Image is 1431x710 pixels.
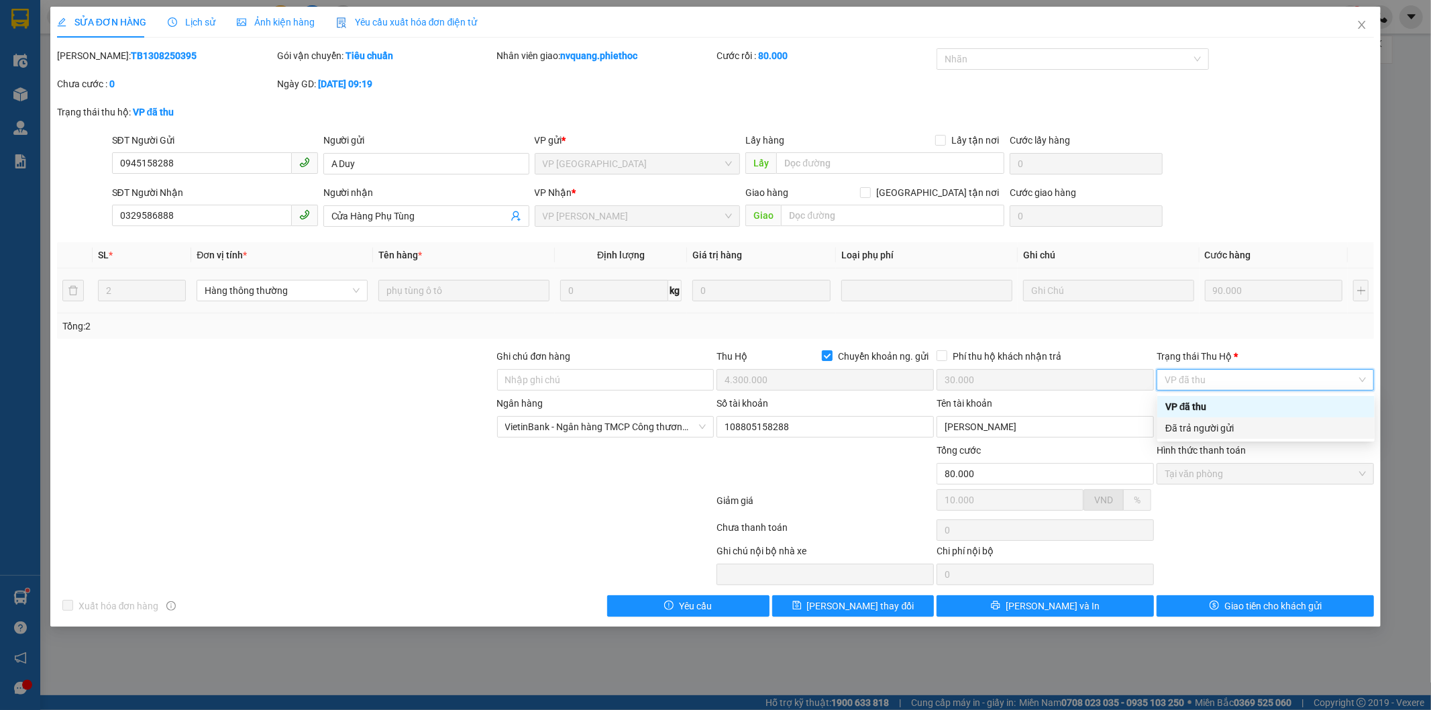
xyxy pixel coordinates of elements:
span: VP Thái Bình [543,154,733,174]
span: kg [668,280,682,301]
span: Lấy [745,152,776,174]
button: delete [62,280,84,301]
label: Cước giao hàng [1010,187,1076,198]
span: clock-circle [168,17,177,27]
span: SỬA ĐƠN HÀNG [57,17,146,28]
input: 0 [1205,280,1343,301]
button: Close [1343,7,1381,44]
button: printer[PERSON_NAME] và In [937,595,1154,617]
b: [DATE] 09:19 [318,79,372,89]
div: Trạng thái thu hộ: [57,105,329,119]
span: info-circle [166,601,176,611]
div: Đã trả người gửi [1157,417,1375,439]
span: Lấy hàng [745,135,784,146]
b: VP đã thu [133,107,174,117]
span: phone [299,157,310,168]
span: printer [991,601,1000,611]
span: Hàng thông thường [205,281,360,301]
span: Giao tiền cho khách gửi [1224,599,1322,613]
div: VP gửi [535,133,741,148]
label: Ghi chú đơn hàng [497,351,571,362]
span: Giao hàng [745,187,788,198]
div: SĐT Người Nhận [112,185,318,200]
b: nvquang.phiethoc [561,50,638,61]
span: Yêu cầu [679,599,712,613]
span: Ảnh kiện hàng [237,17,315,28]
span: % [1134,495,1141,505]
th: Ghi chú [1018,242,1200,268]
input: Ghi chú đơn hàng [497,369,714,391]
span: Cước hàng [1205,250,1251,260]
span: Thu Hộ [717,351,747,362]
label: Hình thức thanh toán [1157,445,1246,456]
span: Tại văn phòng [1165,464,1366,484]
span: Giá trị hàng [692,250,742,260]
span: VietinBank - Ngân hàng TMCP Công thương Việt Nam [505,417,706,437]
input: VD: Bàn, Ghế [378,280,549,301]
button: dollarGiao tiền cho khách gửi [1157,595,1374,617]
button: plus [1353,280,1369,301]
div: Chi phí nội bộ [937,544,1154,564]
div: VP đã thu [1157,396,1375,417]
input: Cước lấy hàng [1010,153,1163,174]
div: SĐT Người Gửi [112,133,318,148]
span: Tổng cước [937,445,981,456]
span: VP Nhận [535,187,572,198]
span: Lịch sử [168,17,215,28]
b: 80.000 [758,50,788,61]
span: [GEOGRAPHIC_DATA] tận nơi [871,185,1004,200]
b: Tiêu chuẩn [346,50,393,61]
span: VND [1094,495,1113,505]
span: VP Trần Khát Chân [543,206,733,226]
div: Người nhận [323,185,529,200]
span: Giao [745,205,781,226]
button: save[PERSON_NAME] thay đổi [772,595,935,617]
input: 0 [692,280,831,301]
span: SL [98,250,109,260]
div: Tổng: 2 [62,319,552,334]
input: Tên tài khoản [937,416,1154,438]
div: Cước rồi : [717,48,934,63]
span: Định lượng [597,250,645,260]
div: [PERSON_NAME]: [57,48,274,63]
span: save [792,601,802,611]
button: exclamation-circleYêu cầu [607,595,770,617]
input: Dọc đường [776,152,1004,174]
span: picture [237,17,246,27]
label: Cước lấy hàng [1010,135,1070,146]
div: Giảm giá [716,493,936,517]
span: Yêu cầu xuất hóa đơn điện tử [336,17,478,28]
div: Đã trả người gửi [1165,421,1367,436]
span: close [1357,19,1367,30]
b: TB1308250395 [131,50,197,61]
input: Dọc đường [781,205,1004,226]
span: Đơn vị tính [197,250,247,260]
span: [PERSON_NAME] thay đổi [807,599,914,613]
img: icon [336,17,347,28]
label: Tên tài khoản [937,398,992,409]
label: Ngân hàng [497,398,543,409]
span: exclamation-circle [664,601,674,611]
div: Ghi chú nội bộ nhà xe [717,544,934,564]
div: Người gửi [323,133,529,148]
th: Loại phụ phí [836,242,1018,268]
input: Số tài khoản [717,416,934,438]
span: Tên hàng [378,250,422,260]
span: dollar [1210,601,1219,611]
input: Ghi Chú [1023,280,1194,301]
label: Số tài khoản [717,398,768,409]
div: Gói vận chuyển: [277,48,494,63]
span: Phí thu hộ khách nhận trả [947,349,1067,364]
div: Trạng thái Thu Hộ [1157,349,1374,364]
div: Ngày GD: [277,77,494,91]
input: Cước giao hàng [1010,205,1163,227]
span: user-add [511,211,521,221]
span: Lấy tận nơi [946,133,1004,148]
span: Xuất hóa đơn hàng [73,599,164,613]
span: Chuyển khoản ng. gửi [833,349,934,364]
span: edit [57,17,66,27]
div: VP đã thu [1165,399,1367,414]
span: [PERSON_NAME] và In [1006,599,1100,613]
div: Nhân viên giao: [497,48,714,63]
div: Chưa thanh toán [716,520,936,544]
